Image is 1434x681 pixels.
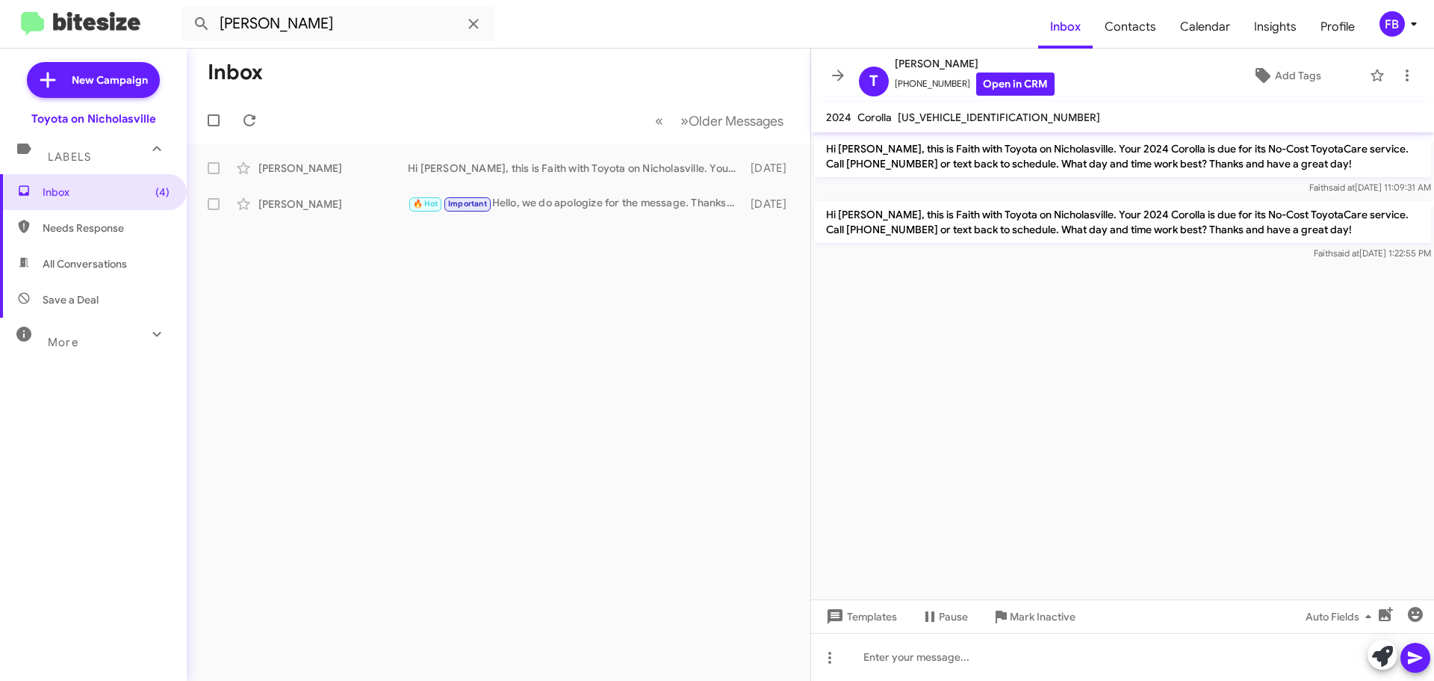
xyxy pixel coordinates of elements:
[1309,5,1367,49] a: Profile
[1294,603,1389,630] button: Auto Fields
[646,105,672,136] button: Previous
[258,161,408,176] div: [PERSON_NAME]
[448,199,487,209] span: Important
[27,62,160,98] a: New Campaign
[1275,62,1321,89] span: Add Tags
[895,73,1055,96] span: [PHONE_NUMBER]
[181,6,494,42] input: Search
[647,105,792,136] nav: Page navigation example
[823,603,897,630] span: Templates
[811,603,909,630] button: Templates
[31,111,156,126] div: Toyota on Nicholasville
[909,603,980,630] button: Pause
[413,199,438,209] span: 🔥 Hot
[48,336,78,349] span: More
[743,161,798,176] div: [DATE]
[1168,5,1242,49] a: Calendar
[1309,182,1431,193] span: Faith [DATE] 11:09:31 AM
[680,111,689,130] span: »
[976,73,1055,96] a: Open in CRM
[208,61,263,84] h1: Inbox
[1379,11,1405,37] div: FB
[72,73,148,87] span: New Campaign
[408,161,743,176] div: Hi [PERSON_NAME], this is Faith with Toyota on Nicholasville. Your 2024 Corolla is due for its No...
[1209,62,1362,89] button: Add Tags
[155,185,170,200] span: (4)
[1038,5,1093,49] a: Inbox
[1329,182,1355,193] span: said at
[258,197,408,212] div: [PERSON_NAME]
[857,111,892,124] span: Corolla
[1333,247,1359,259] span: said at
[43,292,99,307] span: Save a Deal
[689,113,783,129] span: Older Messages
[43,221,170,235] span: Needs Response
[1306,603,1377,630] span: Auto Fields
[408,195,743,212] div: Hello, we do apologize for the message. Thanks for letting us know, we will update our records! H...
[743,197,798,212] div: [DATE]
[939,603,968,630] span: Pause
[814,135,1431,177] p: Hi [PERSON_NAME], this is Faith with Toyota on Nicholasville. Your 2024 Corolla is due for its No...
[1010,603,1075,630] span: Mark Inactive
[1367,11,1418,37] button: FB
[826,111,851,124] span: 2024
[43,256,127,271] span: All Conversations
[1242,5,1309,49] a: Insights
[1093,5,1168,49] a: Contacts
[814,201,1431,243] p: Hi [PERSON_NAME], this is Faith with Toyota on Nicholasville. Your 2024 Corolla is due for its No...
[869,70,878,93] span: T
[43,185,170,200] span: Inbox
[980,603,1087,630] button: Mark Inactive
[655,111,663,130] span: «
[895,55,1055,73] span: [PERSON_NAME]
[48,150,91,164] span: Labels
[671,105,792,136] button: Next
[898,111,1100,124] span: [US_VEHICLE_IDENTIFICATION_NUMBER]
[1314,247,1431,259] span: Faith [DATE] 1:22:55 PM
